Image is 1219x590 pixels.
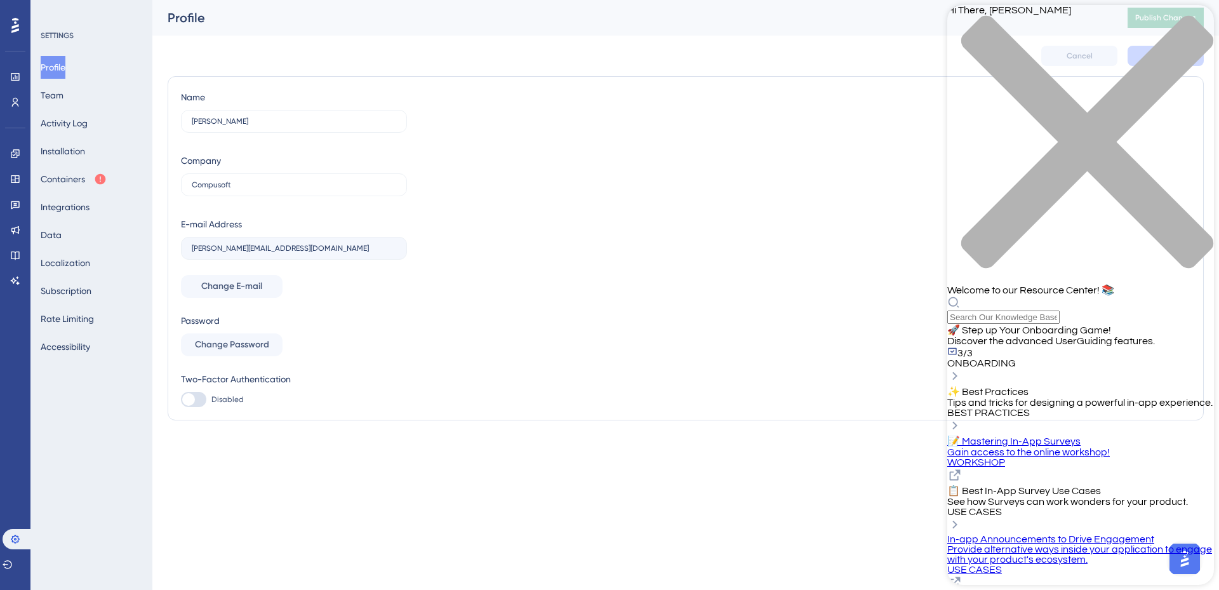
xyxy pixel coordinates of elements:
div: Name [181,90,205,105]
span: Disabled [211,394,244,405]
button: Containers [41,168,107,191]
button: Installation [41,140,85,163]
button: Accessibility [41,335,90,358]
input: E-mail Address [192,244,396,253]
div: E-mail Address [181,217,242,232]
img: launcher-image-alternative-text [8,8,30,30]
button: Change E-mail [181,275,283,298]
div: Profile [168,9,1096,27]
input: Name Surname [192,117,396,126]
button: Data [41,224,62,246]
span: Need Help? [30,3,79,18]
input: Company Name [192,180,396,189]
div: Password [181,313,407,328]
button: Activity Log [41,112,88,135]
span: Change Password [195,337,269,352]
button: Open AI Assistant Launcher [4,4,34,34]
button: Subscription [41,279,91,302]
span: Change E-mail [201,279,262,294]
span: 3/3 [10,343,25,353]
button: Integrations [41,196,90,218]
button: Team [41,84,63,107]
button: Change Password [181,333,283,356]
button: Localization [41,251,90,274]
div: Two-Factor Authentication [181,372,407,387]
button: Rate Limiting [41,307,94,330]
div: Company [181,153,221,168]
button: Profile [41,56,65,79]
div: SETTINGS [41,30,143,41]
